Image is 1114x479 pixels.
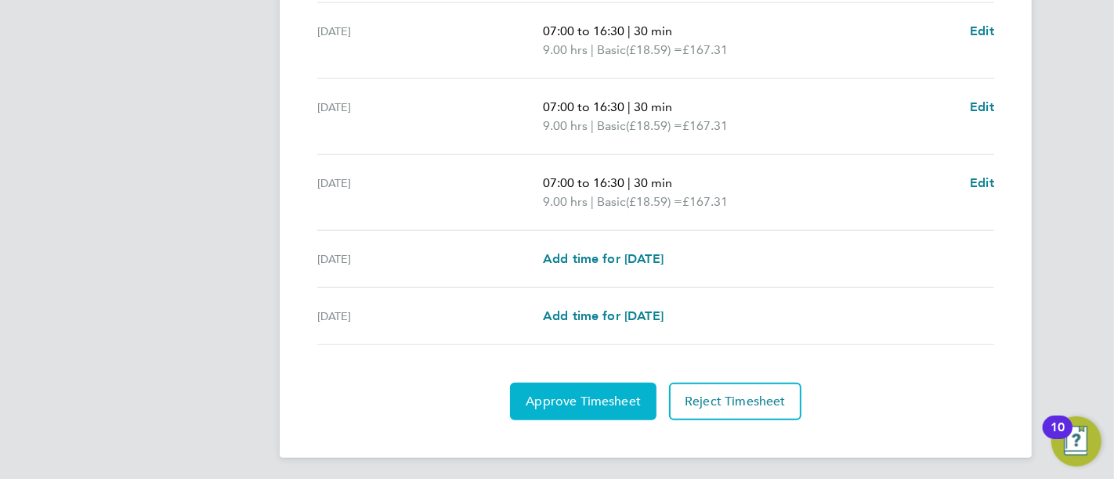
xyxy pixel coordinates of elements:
span: | [591,42,594,57]
div: [DATE] [317,98,543,135]
span: Reject Timesheet [685,394,786,409]
span: £167.31 [682,194,728,209]
button: Open Resource Center, 10 new notifications [1051,416,1101,466]
span: | [591,194,594,209]
a: Edit [970,98,994,117]
span: Add time for [DATE] [543,251,664,266]
span: 30 min [634,99,672,114]
span: Edit [970,99,994,114]
div: [DATE] [317,250,543,268]
span: Edit [970,175,994,190]
span: 30 min [634,175,672,190]
div: [DATE] [317,307,543,326]
span: Add time for [DATE] [543,308,664,323]
a: Add time for [DATE] [543,250,664,268]
span: Edit [970,23,994,38]
span: Basic [597,117,626,135]
span: (£18.59) = [626,118,682,133]
div: 10 [1051,427,1065,448]
a: Add time for [DATE] [543,307,664,326]
span: | [628,23,631,38]
span: Basic [597,41,626,59]
span: £167.31 [682,42,728,57]
span: 9.00 hrs [543,194,588,209]
span: | [628,175,631,190]
span: | [628,99,631,114]
div: [DATE] [317,174,543,211]
span: Basic [597,193,626,211]
span: (£18.59) = [626,42,682,57]
span: Approve Timesheet [526,394,641,409]
button: Reject Timesheet [669,383,801,420]
a: Edit [970,174,994,193]
span: 9.00 hrs [543,118,588,133]
span: 07:00 to 16:30 [543,99,624,114]
a: Edit [970,22,994,41]
div: [DATE] [317,22,543,59]
span: (£18.59) = [626,194,682,209]
span: 30 min [634,23,672,38]
span: £167.31 [682,118,728,133]
span: 9.00 hrs [543,42,588,57]
span: 07:00 to 16:30 [543,175,624,190]
span: 07:00 to 16:30 [543,23,624,38]
button: Approve Timesheet [510,383,656,420]
span: | [591,118,594,133]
